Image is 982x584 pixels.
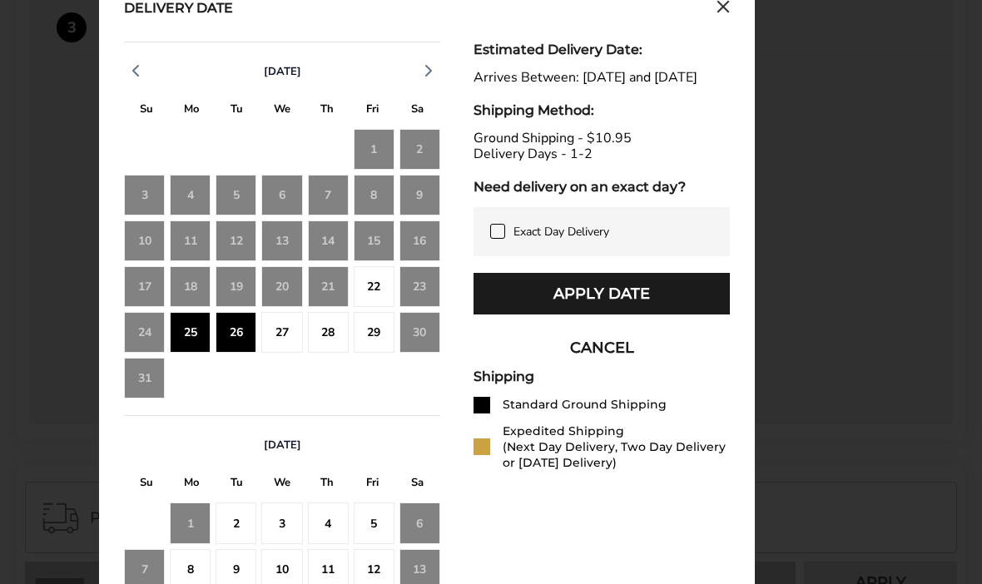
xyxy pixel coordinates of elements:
div: Arrives Between: [DATE] and [DATE] [474,70,730,86]
div: Shipping Method: [474,102,730,118]
div: F [350,98,394,124]
div: M [169,98,214,124]
div: Need delivery on an exact day? [474,179,730,195]
div: Standard Ground Shipping [503,397,667,413]
div: T [305,472,350,497]
div: W [260,98,305,124]
div: S [395,472,440,497]
div: W [260,472,305,497]
button: [DATE] [257,64,308,79]
span: [DATE] [264,438,301,453]
button: Apply Date [474,273,730,314]
div: Expedited Shipping (Next Day Delivery, Two Day Delivery or [DATE] Delivery) [503,423,730,471]
div: T [215,98,260,124]
button: CANCEL [474,327,730,369]
div: Estimated Delivery Date: [474,42,730,57]
span: [DATE] [264,64,301,79]
div: F [350,472,394,497]
div: T [215,472,260,497]
div: Shipping [474,369,730,384]
span: Exact Day Delivery [513,224,609,240]
div: Ground Shipping - $10.95 Delivery Days - 1-2 [474,131,730,162]
div: S [124,98,169,124]
div: T [305,98,350,124]
div: S [395,98,440,124]
button: [DATE] [257,438,308,453]
div: S [124,472,169,497]
div: M [169,472,214,497]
